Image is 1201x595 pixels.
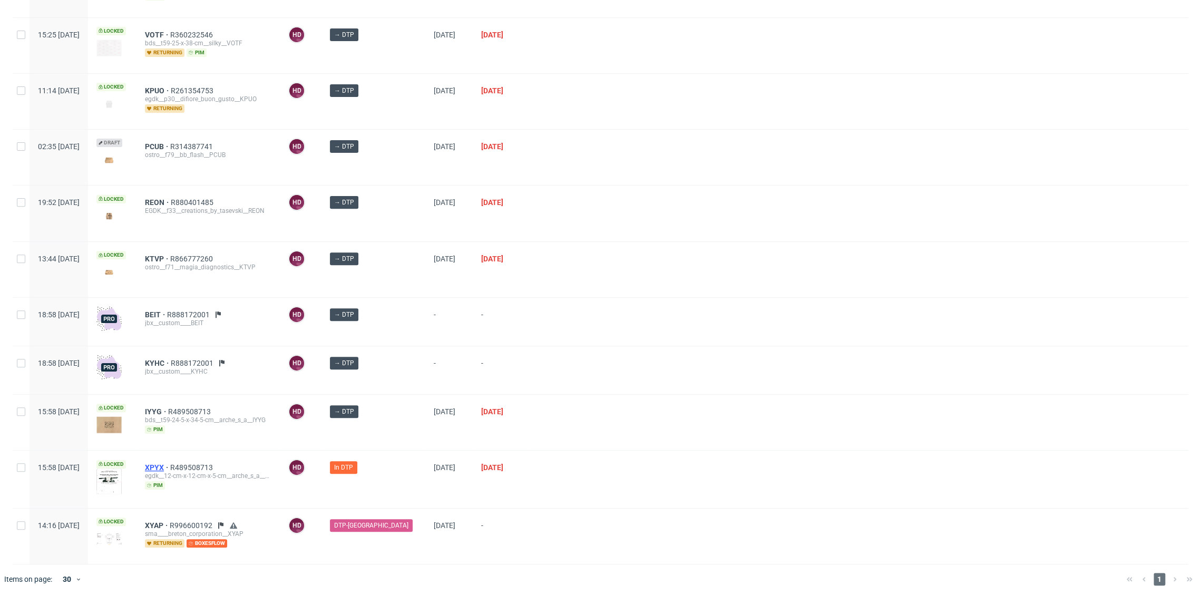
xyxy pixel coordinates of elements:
figcaption: HD [289,404,304,419]
span: → DTP [334,142,354,151]
span: REON [145,198,171,207]
span: R888172001 [167,310,212,319]
span: XYAP [145,521,170,530]
span: → DTP [334,358,354,368]
a: KYHC [145,359,171,367]
span: 1 [1154,573,1165,586]
span: 15:58 [DATE] [38,463,80,472]
figcaption: HD [289,139,304,154]
span: [DATE] [481,31,503,39]
img: version_two_editor_design [96,265,122,279]
span: [DATE] [481,407,503,416]
span: returning [145,104,184,113]
span: → DTP [334,254,354,264]
div: ostro__f71__magia_diagnostics__KTVP [145,263,271,271]
a: KTVP [145,255,170,263]
span: Locked [96,460,126,469]
span: [DATE] [434,31,455,39]
a: R261354753 [171,86,216,95]
span: returning [145,539,184,548]
span: Locked [96,518,126,526]
span: - [481,310,519,333]
span: → DTP [334,86,354,95]
figcaption: HD [289,27,304,42]
img: version_two_editor_design [96,97,122,111]
span: → DTP [334,310,354,319]
div: 30 [56,572,75,587]
span: In DTP [334,463,353,472]
a: R880401485 [171,198,216,207]
a: R360232546 [170,31,215,39]
span: DTP-[GEOGRAPHIC_DATA] [334,521,408,530]
span: [DATE] [434,407,455,416]
span: 15:25 [DATE] [38,31,80,39]
a: IYYG [145,407,168,416]
a: XPYX [145,463,170,472]
span: 15:58 [DATE] [38,407,80,416]
a: VOTF [145,31,170,39]
div: EGDK__f33__creations_by_tasevski__REON [145,207,271,215]
div: sma____breton_corporation__XYAP [145,530,271,538]
figcaption: HD [289,356,304,370]
div: jbx__custom____BEIT [145,319,271,327]
a: R314387741 [170,142,215,151]
figcaption: HD [289,251,304,266]
span: Locked [96,83,126,91]
img: pro-icon.017ec5509f39f3e742e3.png [96,306,122,331]
img: version_two_editor_design.png [96,469,122,494]
span: 13:44 [DATE] [38,255,80,263]
a: R888172001 [171,359,216,367]
span: 11:14 [DATE] [38,86,80,95]
a: PCUB [145,142,170,151]
span: [DATE] [481,86,503,95]
span: - [481,521,519,551]
span: [DATE] [481,255,503,263]
span: [DATE] [434,463,455,472]
div: bds__t59-24-5-x-34-5-cm__arche_s_a__IYYG [145,416,271,424]
div: jbx__custom____KYHC [145,367,271,376]
span: boxesflow [187,539,227,548]
span: [DATE] [434,142,455,151]
img: version_two_editor_design [96,153,122,167]
span: [DATE] [434,521,455,530]
a: KPUO [145,86,171,95]
span: returning [145,48,184,57]
figcaption: HD [289,307,304,322]
a: R866777260 [170,255,215,263]
span: → DTP [334,407,354,416]
a: BEIT [145,310,167,319]
span: - [481,359,519,382]
span: Draft [96,139,122,147]
a: R489508713 [168,407,213,416]
div: bds__t59-25-x-38-cm__silky__VOTF [145,39,271,47]
div: ostro__f79__bb_flash__PCUB [145,151,271,159]
span: Locked [96,251,126,259]
span: → DTP [334,30,354,40]
a: R996600192 [170,521,214,530]
span: [DATE] [434,86,455,95]
span: → DTP [334,198,354,207]
div: egdk__12-cm-x-12-cm-x-5-cm__arche_s_a__XPYX [145,472,271,480]
span: Locked [96,195,126,203]
figcaption: HD [289,518,304,533]
span: pim [145,481,165,490]
span: Locked [96,404,126,412]
span: 18:58 [DATE] [38,359,80,367]
span: 14:16 [DATE] [38,521,80,530]
span: - [434,359,464,382]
